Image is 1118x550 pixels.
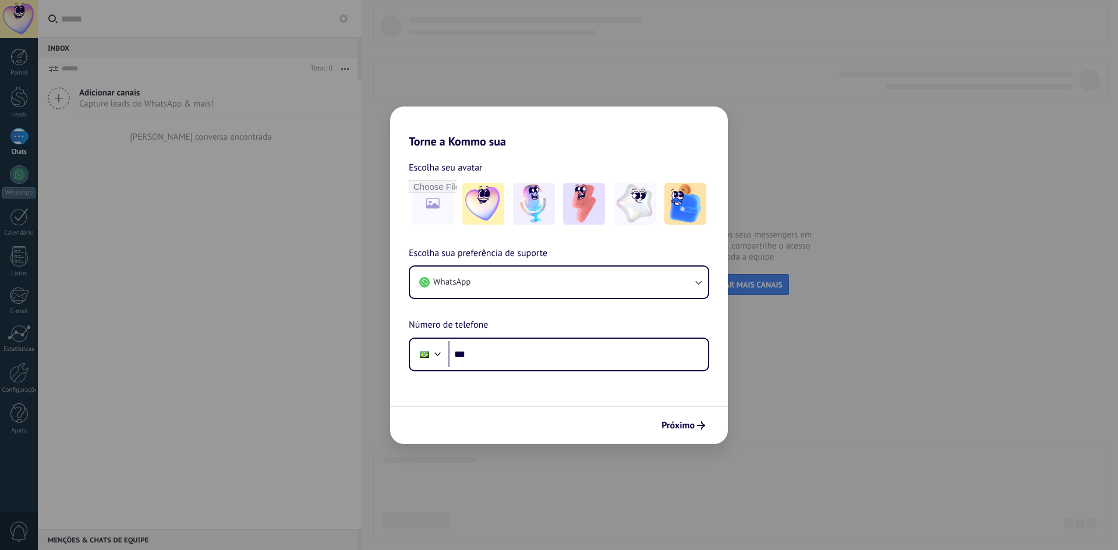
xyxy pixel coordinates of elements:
[563,183,605,225] img: -3.jpeg
[390,107,728,148] h2: Torne a Kommo sua
[513,183,555,225] img: -2.jpeg
[410,267,708,298] button: WhatsApp
[433,276,470,288] span: WhatsApp
[661,421,695,430] span: Próximo
[409,318,488,333] span: Número de telefone
[413,342,436,367] div: Brazil: + 55
[664,183,706,225] img: -5.jpeg
[614,183,656,225] img: -4.jpeg
[462,183,504,225] img: -1.jpeg
[409,246,547,261] span: Escolha sua preferência de suporte
[409,160,483,175] span: Escolha seu avatar
[656,416,710,435] button: Próximo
